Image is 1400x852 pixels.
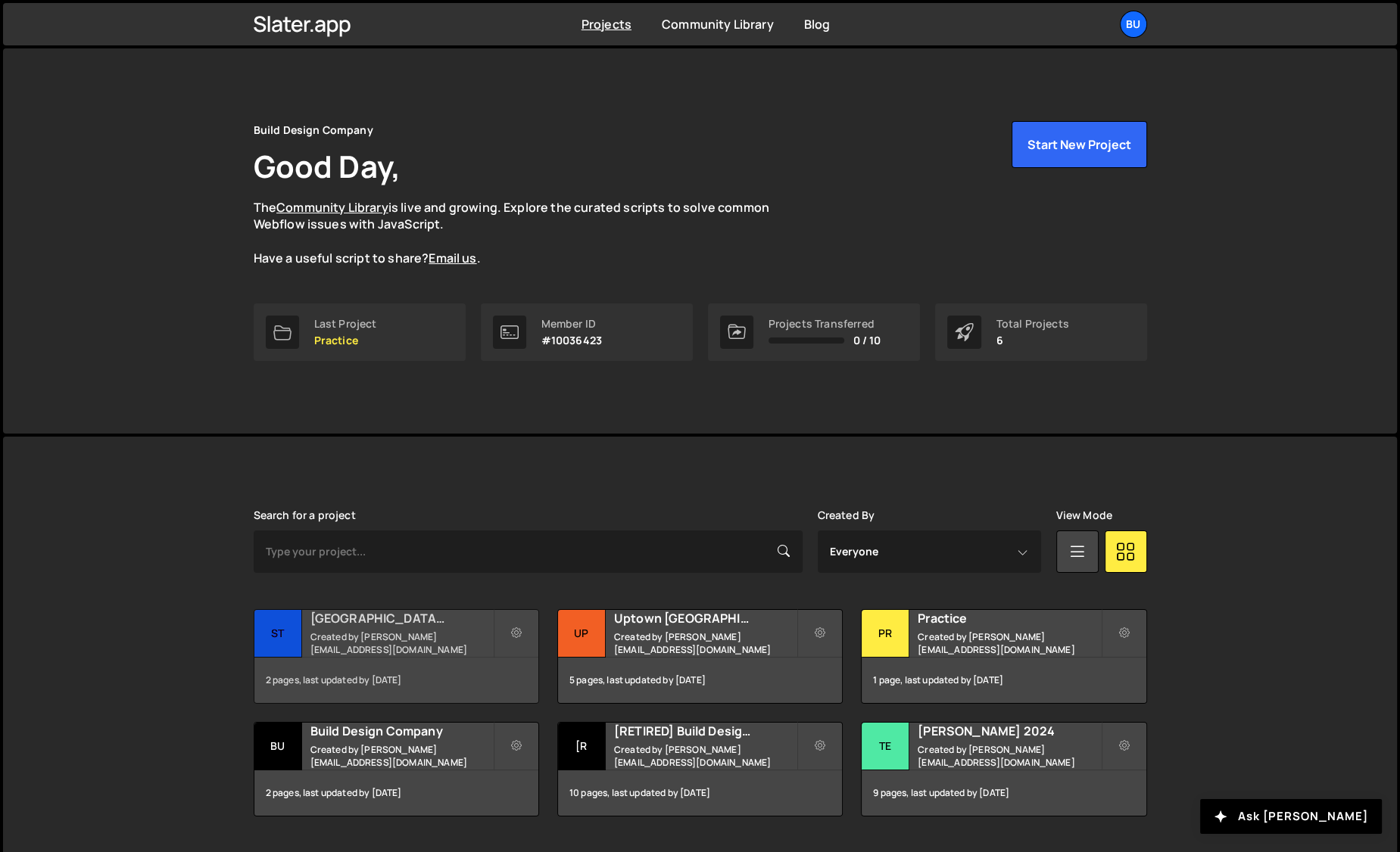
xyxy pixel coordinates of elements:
small: Created by [PERSON_NAME][EMAIL_ADDRESS][DOMAIN_NAME] [614,743,797,769]
label: Created By [818,509,875,521]
p: 6 [996,334,1069,347]
div: TE [862,723,909,770]
small: Created by [PERSON_NAME][EMAIL_ADDRESS][DOMAIN_NAME] [918,630,1100,656]
label: View Mode [1056,509,1112,521]
button: Ask [PERSON_NAME] [1200,799,1382,834]
div: St [254,610,302,658]
a: Up Uptown [GEOGRAPHIC_DATA] Created by [PERSON_NAME][EMAIL_ADDRESS][DOMAIN_NAME] 5 pages, last up... [557,609,843,704]
h2: [RETIRED] Build Design Company [614,723,797,739]
div: Build Design Company [254,121,373,139]
a: St [GEOGRAPHIC_DATA][DEMOGRAPHIC_DATA] Created by [PERSON_NAME][EMAIL_ADDRESS][DOMAIN_NAME] 2 pag... [254,609,539,704]
h2: Practice [918,610,1100,627]
small: Created by [PERSON_NAME][EMAIL_ADDRESS][DOMAIN_NAME] [918,743,1100,769]
div: Bu [254,723,302,770]
div: Total Projects [996,318,1069,330]
small: Created by [PERSON_NAME][EMAIL_ADDRESS][DOMAIN_NAME] [310,743,493,769]
div: Member ID [541,318,602,330]
span: 0 / 10 [853,334,881,347]
div: Projects Transferred [769,318,881,330]
div: 5 pages, last updated by [DATE] [558,658,842,703]
a: Community Library [276,199,388,216]
div: Last Project [314,318,377,330]
small: Created by [PERSON_NAME][EMAIL_ADDRESS][DOMAIN_NAME] [614,630,797,656]
a: [R [RETIRED] Build Design Company Created by [PERSON_NAME][EMAIL_ADDRESS][DOMAIN_NAME] 10 pages, ... [557,722,843,816]
div: Up [558,610,606,658]
a: Email us [429,250,476,266]
a: Last Project Practice [254,303,466,361]
h2: Build Design Company [310,723,493,739]
h2: [GEOGRAPHIC_DATA][DEMOGRAPHIC_DATA] [310,610,493,627]
div: Pr [862,610,909,658]
a: Community Library [662,16,774,33]
a: Projects [582,16,631,33]
h2: Uptown [GEOGRAPHIC_DATA] [614,610,797,627]
h2: [PERSON_NAME] 2024 [918,723,1100,739]
small: Created by [PERSON_NAME][EMAIL_ADDRESS][DOMAIN_NAME] [310,630,493,656]
div: 1 page, last updated by [DATE] [862,658,1146,703]
a: TE [PERSON_NAME] 2024 Created by [PERSON_NAME][EMAIL_ADDRESS][DOMAIN_NAME] 9 pages, last updated ... [861,722,1146,816]
div: [R [558,723,606,770]
input: Type your project... [254,530,803,573]
div: 9 pages, last updated by [DATE] [862,770,1146,816]
label: Search for a project [254,509,356,521]
h1: Good Day, [254,145,401,187]
p: The is live and growing. Explore the curated scripts to solve common Webflow issues with JavaScri... [254,199,799,267]
button: Start New Project [1012,121,1147,168]
p: Practice [314,334,377,347]
a: Bu [1120,11,1147,38]
a: Pr Practice Created by [PERSON_NAME][EMAIL_ADDRESS][DOMAIN_NAME] 1 page, last updated by [DATE] [861,609,1146,704]
a: Bu Build Design Company Created by [PERSON_NAME][EMAIL_ADDRESS][DOMAIN_NAME] 2 pages, last update... [254,722,539,816]
div: 2 pages, last updated by [DATE] [254,770,538,816]
div: 2 pages, last updated by [DATE] [254,658,538,703]
a: Blog [804,16,831,33]
p: #10036423 [541,334,602,347]
div: 10 pages, last updated by [DATE] [558,770,842,816]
